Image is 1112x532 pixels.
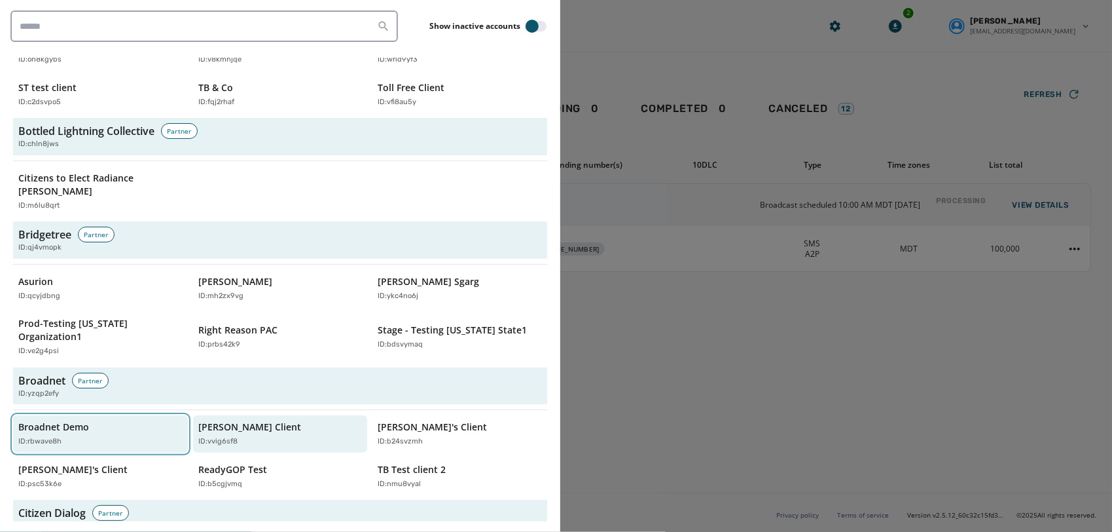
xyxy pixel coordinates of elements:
[18,291,60,302] p: ID: qcyjdbng
[193,415,368,453] button: [PERSON_NAME] ClientID:vvig6sf8
[18,139,59,150] span: ID: chln8jws
[198,479,242,490] p: ID: b5cgjvmq
[18,123,154,139] h3: Bottled Lightning Collective
[13,458,188,495] button: [PERSON_NAME]'s ClientID:psc53k6e
[429,21,520,31] label: Show inactive accounts
[198,97,234,108] p: ID: fqj2rhaf
[378,81,444,94] p: Toll Free Client
[18,97,61,108] p: ID: c2dsvpo5
[18,317,170,343] p: Prod-Testing [US_STATE] Organization1
[13,118,547,155] button: Bottled Lightning CollectivePartnerID:chln8jws
[378,479,421,490] p: ID: nmu8vyal
[18,479,62,490] p: ID: psc53k6e
[13,312,188,362] button: Prod-Testing [US_STATE] Organization1ID:ve2g4psi
[378,54,418,66] p: ID: wrid9yf3
[18,172,170,198] p: Citizens to Elect Radiance [PERSON_NAME]
[198,421,301,434] p: [PERSON_NAME] Client
[198,81,233,94] p: TB & Co
[198,291,243,302] p: ID: mh2zx9vg
[198,54,242,66] p: ID: v8kmhjqe
[18,463,128,476] p: [PERSON_NAME]'s Client
[18,81,77,94] p: ST test client
[193,76,368,113] button: TB & CoID:fqj2rhaf
[78,227,115,242] div: Partner
[372,270,547,307] button: [PERSON_NAME] SgargID:ykc4no6j
[378,275,479,288] p: [PERSON_NAME] Sgarg
[72,373,109,389] div: Partner
[372,76,547,113] button: Toll Free ClientID:vfi8au5y
[193,270,368,307] button: [PERSON_NAME]ID:mh2zx9vg
[378,463,446,476] p: TB Test client 2
[18,436,62,447] p: ID: rbwave8h
[372,458,547,495] button: TB Test client 2ID:nmu8vyal
[13,166,188,217] button: Citizens to Elect Radiance [PERSON_NAME]ID:m6lu8qrt
[198,463,267,476] p: ReadyGOP Test
[92,505,129,521] div: Partner
[18,275,53,288] p: Asurion
[378,97,416,108] p: ID: vfi8au5y
[18,346,59,357] p: ID: ve2g4psi
[198,275,272,288] p: [PERSON_NAME]
[18,200,60,212] p: ID: m6lu8qrt
[18,421,89,434] p: Broadnet Demo
[378,324,527,337] p: Stage - Testing [US_STATE] State1
[13,221,547,259] button: BridgetreePartnerID:qj4vmopk
[18,227,71,242] h3: Bridgetree
[161,123,198,139] div: Partner
[378,339,423,351] p: ID: bdsvymaq
[18,521,61,532] span: ID: pwo5jgka
[18,242,62,254] span: ID: qj4vmopk
[13,368,547,405] button: BroadnetPartnerID:yzqp2efy
[18,505,86,521] h3: Citizen Dialog
[198,324,278,337] p: Right Reason PAC
[13,76,188,113] button: ST test clientID:c2dsvpo5
[198,436,238,447] p: ID: vvig6sf8
[13,270,188,307] button: AsurionID:qcyjdbng
[18,389,59,400] span: ID: yzqp2efy
[198,339,240,351] p: ID: prbs42k9
[193,312,368,362] button: Right Reason PACID:prbs42k9
[18,54,62,66] p: ID: on8kgybs
[13,415,188,453] button: Broadnet DemoID:rbwave8h
[193,458,368,495] button: ReadyGOP TestID:b5cgjvmq
[18,373,65,389] h3: Broadnet
[372,312,547,362] button: Stage - Testing [US_STATE] State1ID:bdsvymaq
[372,415,547,453] button: [PERSON_NAME]'s ClientID:b24svzmh
[378,291,418,302] p: ID: ykc4no6j
[378,436,423,447] p: ID: b24svzmh
[378,421,487,434] p: [PERSON_NAME]'s Client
